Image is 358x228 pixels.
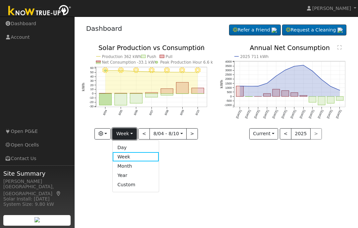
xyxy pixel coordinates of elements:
text: 0 [92,92,93,95]
text: 4000 [225,60,232,63]
text: -500 [226,99,232,102]
rect: onclick="" [336,96,343,100]
text: [DATE] [308,109,315,119]
text: 8/04 [102,109,107,116]
text: -1000 [224,104,232,107]
circle: onclick="" [197,72,199,73]
i: 8/07 - Clear [149,67,154,73]
text: 8/08 [164,109,169,116]
text: [DATE] [272,109,279,119]
circle: onclick="" [182,72,183,73]
i: 8/10 - Clear [195,67,201,73]
span: [PERSON_NAME] [312,6,351,11]
rect: onclick="" [309,96,316,102]
circle: onclick="" [239,85,241,87]
text: [DATE] [263,109,269,119]
rect: onclick="" [161,94,173,95]
img: retrieve [271,28,277,33]
rect: onclick="" [272,89,280,96]
a: Map [56,191,62,196]
text: Push [147,54,156,59]
i: 8/06 - Clear [133,67,139,73]
rect: onclick="" [114,93,127,93]
circle: onclick="" [104,70,106,71]
rect: onclick="" [300,95,307,96]
text: [DATE] [235,109,242,119]
text: 10 [90,88,93,91]
text: 8/09 [179,109,185,116]
text: 2000 [225,78,232,81]
text:  [337,45,342,50]
a: Dashboard [86,25,122,32]
text: Solar Production vs Consumption [98,44,205,52]
button: 2025 [291,128,311,140]
text: 1500 [225,82,232,85]
rect: onclick="" [318,96,326,105]
text: [DATE] [244,109,251,119]
text: 8/06 [133,109,138,116]
rect: onclick="" [145,94,157,97]
a: Year [113,171,159,180]
text: -10 [89,96,93,99]
img: retrieve [34,217,40,222]
circle: onclick="" [330,86,331,87]
circle: onclick="" [321,79,323,81]
circle: onclick="" [339,90,341,91]
circle: onclick="" [258,86,259,87]
span: Site Summary [3,169,71,178]
button: Current [249,128,278,140]
text: [DATE] [281,109,288,119]
rect: onclick="" [99,94,111,105]
text: Net Consumption -33.1 kWh [102,60,157,65]
rect: onclick="" [327,96,334,103]
text: 3000 [225,69,232,72]
i: 8/05 - Clear [118,67,123,73]
img: retrieve [337,28,343,33]
text: Production 362 kWh [102,54,141,59]
a: Refer a Friend [229,25,281,36]
text: Pull [165,54,172,59]
text: 0 [230,95,232,98]
a: Custom [113,180,159,190]
rect: onclick="" [236,86,244,97]
text: 8/10 [195,109,200,116]
text: 2025 711 kWh [240,54,269,59]
rect: onclick="" [145,92,157,93]
text: [DATE] [317,109,324,119]
button: < [280,128,291,140]
circle: onclick="" [120,70,121,71]
circle: onclick="" [151,71,152,73]
a: Month [113,161,159,171]
rect: onclick="" [130,94,142,103]
text: [DATE] [290,109,297,119]
rect: onclick="" [192,88,204,94]
i: 8/08 - Clear [164,67,170,73]
i: 8/04 - Clear [102,67,108,73]
text: [DATE] [254,109,261,119]
div: [PERSON_NAME] [3,178,71,185]
button: > [186,128,198,140]
i: 8/09 - Clear [179,67,185,73]
div: Solar Install: [DATE] [3,196,71,202]
text: 3500 [225,64,232,68]
rect: onclick="" [161,89,173,94]
text: 2500 [225,73,232,77]
circle: onclick="" [285,70,286,71]
circle: onclick="" [136,71,137,72]
rect: onclick="" [130,93,142,93]
rect: onclick="" [176,83,188,94]
rect: onclick="" [114,94,127,105]
text: kWh [219,80,223,88]
text: 20 [90,84,93,87]
text: [DATE] [299,109,306,119]
circle: onclick="" [276,76,277,77]
text: 60 [90,66,93,70]
div: System Size: 9.80 kW [3,201,71,208]
circle: onclick="" [312,71,313,72]
a: Request a Cleaning [282,25,346,36]
text: 8/05 [118,109,123,116]
circle: onclick="" [166,72,168,73]
text: 1000 [225,86,232,89]
text: -30 [89,105,93,108]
